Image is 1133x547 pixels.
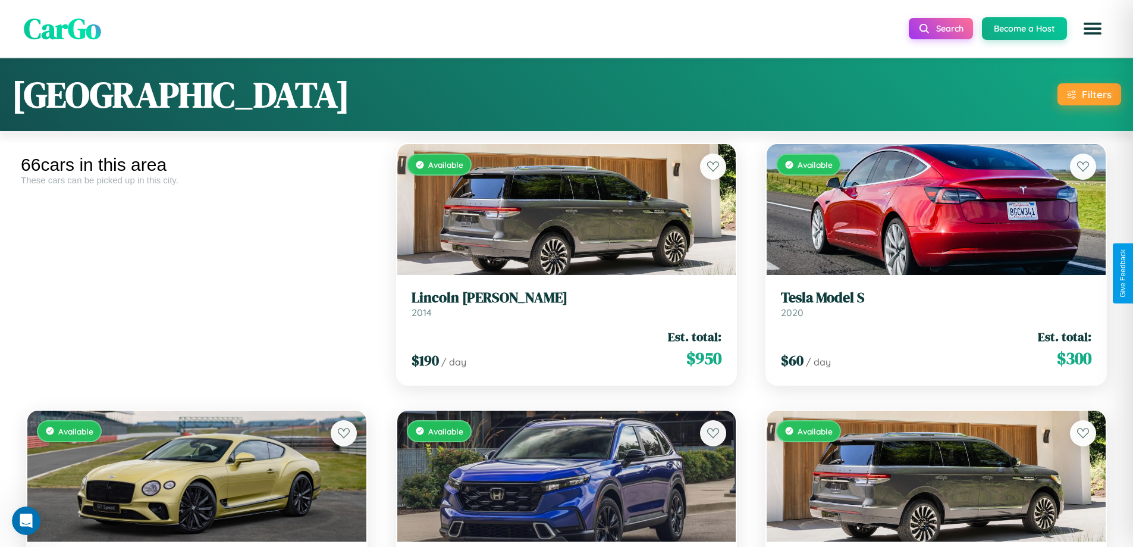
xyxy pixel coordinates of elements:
span: Available [798,160,833,170]
span: / day [806,356,831,368]
span: 2020 [781,307,804,318]
iframe: Intercom live chat [12,507,40,535]
h3: Tesla Model S [781,289,1091,307]
span: Available [798,426,833,436]
span: Search [936,23,963,34]
span: $ 950 [686,346,721,370]
span: Available [428,160,463,170]
span: CarGo [24,9,101,48]
div: These cars can be picked up in this city. [21,175,373,185]
span: Est. total: [1038,328,1091,345]
h3: Lincoln [PERSON_NAME] [412,289,722,307]
span: $ 190 [412,351,439,370]
span: $ 60 [781,351,804,370]
span: Available [58,426,93,436]
h1: [GEOGRAPHIC_DATA] [12,70,350,119]
span: $ 300 [1057,346,1091,370]
a: Tesla Model S2020 [781,289,1091,318]
span: Available [428,426,463,436]
div: 66 cars in this area [21,155,373,175]
button: Search [909,18,973,39]
button: Open menu [1076,12,1109,45]
span: Est. total: [668,328,721,345]
div: Filters [1082,88,1112,101]
a: Lincoln [PERSON_NAME]2014 [412,289,722,318]
div: Give Feedback [1119,249,1127,298]
span: 2014 [412,307,432,318]
button: Filters [1057,83,1121,105]
button: Become a Host [982,17,1067,40]
span: / day [441,356,466,368]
